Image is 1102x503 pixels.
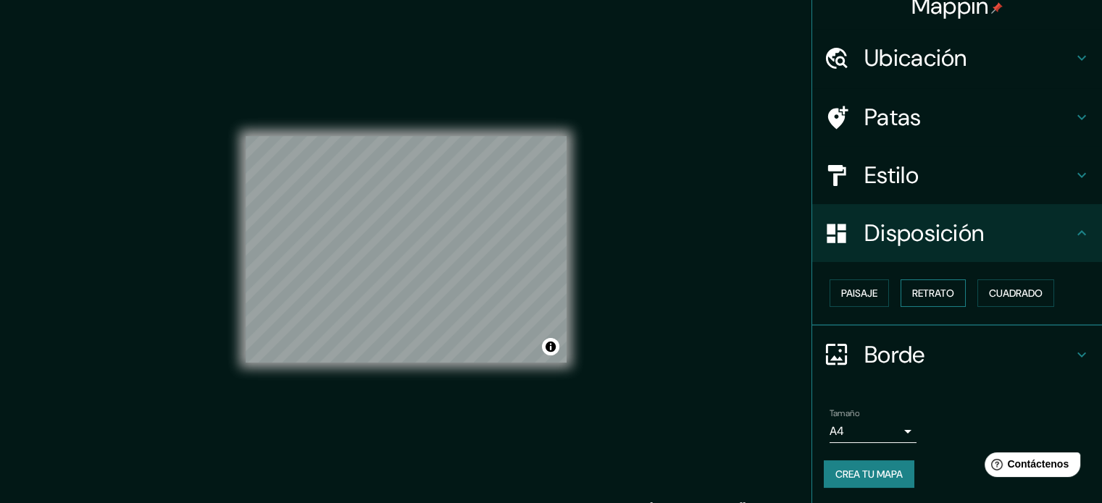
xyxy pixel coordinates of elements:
button: Crea tu mapa [824,460,914,488]
button: Cuadrado [977,279,1054,307]
font: Ubicación [864,43,967,73]
canvas: Mapa [246,136,567,363]
font: Tamaño [830,407,859,419]
font: Borde [864,339,925,370]
font: Patas [864,102,922,132]
img: pin-icon.png [991,2,1003,14]
font: Crea tu mapa [835,468,903,481]
font: Retrato [912,287,954,300]
font: Estilo [864,160,919,190]
font: Cuadrado [989,287,1043,300]
div: Estilo [812,146,1102,204]
iframe: Lanzador de widgets de ayuda [973,447,1086,487]
div: Disposición [812,204,1102,262]
div: Patas [812,88,1102,146]
font: Paisaje [841,287,877,300]
div: Borde [812,326,1102,384]
button: Activar o desactivar atribución [542,338,559,355]
font: Disposición [864,218,984,248]
div: Ubicación [812,29,1102,87]
button: Retrato [901,279,966,307]
button: Paisaje [830,279,889,307]
font: A4 [830,423,844,439]
div: A4 [830,420,917,443]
